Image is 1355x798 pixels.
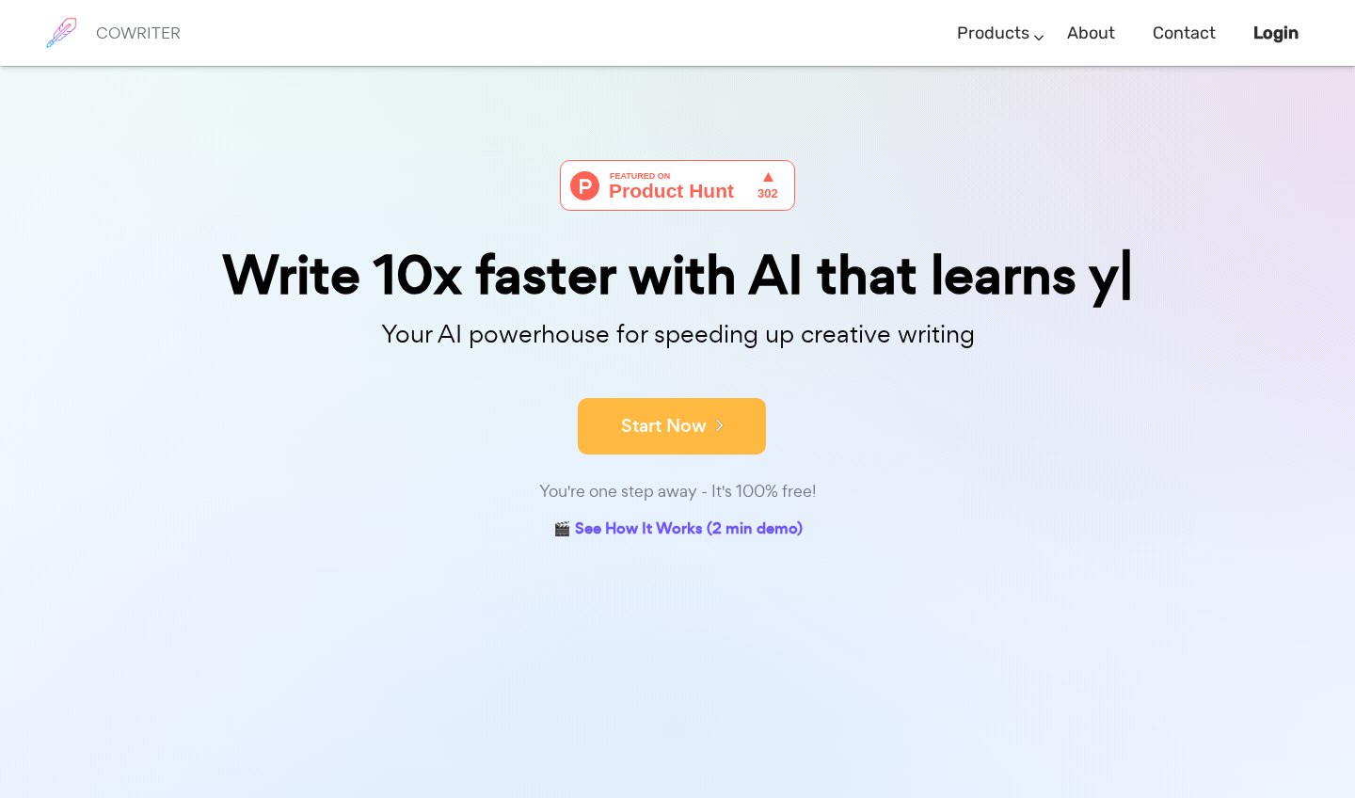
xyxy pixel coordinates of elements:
[578,398,766,455] button: Start Now
[207,314,1148,355] p: Your AI powerhouse for speeding up creative writing
[207,478,1148,505] div: You're one step away - It's 100% free!
[207,248,1148,302] div: Write 10x faster with AI that learns y
[1253,23,1299,43] b: Login
[957,6,1029,61] a: Products
[1153,6,1216,61] a: Contact
[96,24,181,41] h6: COWRITER
[38,9,85,56] img: brand logo
[560,160,795,211] img: Cowriter - Your AI buddy for speeding up creative writing | Product Hunt
[1067,6,1115,61] a: About
[1253,6,1299,61] a: Login
[553,516,803,545] a: 🎬 See How It Works (2 min demo)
